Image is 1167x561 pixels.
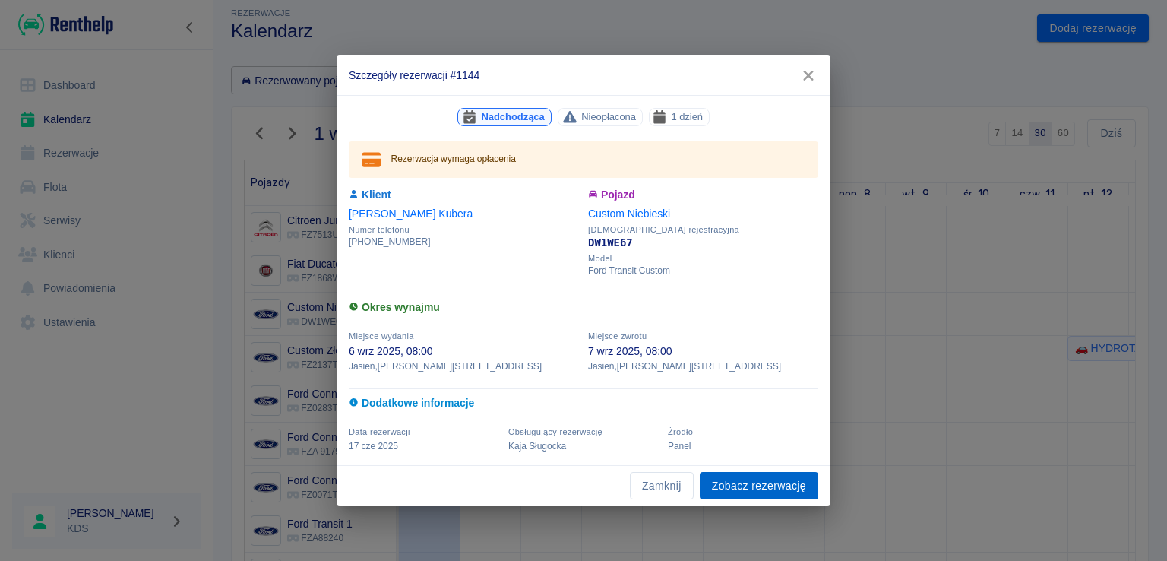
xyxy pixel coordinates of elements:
span: Data rezerwacji [349,427,410,436]
p: Panel [668,439,818,453]
button: Zamknij [630,472,694,500]
span: Model [588,254,818,264]
p: [PHONE_NUMBER] [349,235,579,249]
p: Ford Transit Custom [588,264,818,277]
h6: Pojazd [588,187,818,203]
span: Numer telefonu [349,225,579,235]
p: Kaja Sługocka [508,439,659,453]
a: Zobacz rezerwację [700,472,818,500]
h6: Dodatkowe informacje [349,395,818,411]
span: Obsługujący rezerwację [508,427,602,436]
span: [DEMOGRAPHIC_DATA] rejestracyjna [588,225,818,235]
p: Jasień , [PERSON_NAME][STREET_ADDRESS] [588,360,818,373]
a: Custom Niebieski [588,208,670,220]
p: 6 wrz 2025, 08:00 [349,344,579,360]
p: Jasień , [PERSON_NAME][STREET_ADDRESS] [349,360,579,373]
span: Nadchodząca [475,109,550,125]
h2: Szczegóły rezerwacji #1144 [337,55,830,95]
span: Nieopłacona [575,109,642,125]
p: 17 cze 2025 [349,439,499,453]
span: Miejsce zwrotu [588,331,647,341]
a: [PERSON_NAME] Kubera [349,208,473,220]
span: Miejsce wydania [349,331,414,341]
h6: Okres wynajmu [349,300,818,315]
span: Żrodło [668,427,693,436]
p: DW1WE67 [588,235,818,251]
div: Rezerwacja wymaga opłacenia [391,146,516,173]
span: 1 dzień [665,109,709,125]
p: 7 wrz 2025, 08:00 [588,344,818,360]
h6: Klient [349,187,579,203]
